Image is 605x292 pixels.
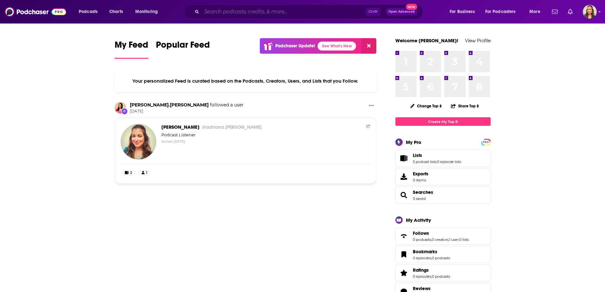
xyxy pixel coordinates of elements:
button: Open AdvancedNew [386,8,418,16]
button: Change Top 8 [407,102,446,110]
span: Lists [413,153,422,158]
a: 1 [139,170,150,175]
span: Ctrl K [366,8,380,16]
a: michelle.weinfurt [130,102,209,108]
span: Bookmarks [395,246,491,263]
button: open menu [131,7,166,17]
button: Show profile menu [583,5,597,19]
div: Your personalized Feed is curated based on the Podcasts, Creators, Users, and Lists that you Follow. [115,70,377,92]
span: Podcasts [79,7,97,16]
button: open menu [445,7,483,17]
a: Adriana Guzman [161,124,262,130]
span: Ratings [413,267,429,273]
a: Share Button [366,124,371,129]
span: Popular Feed [156,39,210,54]
a: Searches [413,189,433,195]
span: [PERSON_NAME] [161,124,262,130]
a: Charts [105,7,127,17]
div: Podcast Listener [161,132,371,138]
a: Lists [413,153,461,158]
a: Searches [398,191,410,200]
a: 0 episode lists [437,160,461,164]
div: My Activity [406,217,431,223]
span: Bookmarks [413,249,437,255]
a: Exports [395,168,491,185]
a: Show notifications dropdown [549,6,560,17]
div: My Pro [406,139,421,145]
span: Logged in as adriana.guzman [583,5,597,19]
a: See What's New [318,42,356,51]
span: [DATE] [130,109,244,114]
a: 0 creators [432,237,448,242]
span: Reviews [413,286,431,291]
div: New Follow [121,108,128,115]
a: View Profile [465,37,491,44]
a: Follows [413,230,469,236]
img: Podchaser - Follow, Share and Rate Podcasts [5,6,66,18]
a: Bookmarks [398,250,410,259]
span: Open Advanced [388,10,415,13]
span: Exports [413,171,428,177]
button: Share Top 8 [451,100,479,112]
h3: a user [130,102,244,108]
a: 1 user [449,237,459,242]
button: open menu [74,7,106,17]
img: User Profile [583,5,597,19]
span: For Business [450,7,475,16]
img: Adriana Guzman [121,124,156,160]
a: Welcome [PERSON_NAME]! [395,37,458,44]
a: Follows [398,232,410,241]
span: New [406,4,417,10]
button: Show More Button [366,102,376,110]
a: Bookmarks [413,249,450,255]
a: Ratings [398,268,410,277]
span: More [529,7,540,16]
span: followed [210,102,229,108]
span: For Podcasters [485,7,516,16]
span: Follows [413,230,429,236]
img: michelle.weinfurt [115,102,126,113]
a: 0 podcasts [432,274,450,279]
button: open menu [525,7,548,17]
span: , [431,237,432,242]
a: Popular Feed [156,39,210,59]
a: 2 [122,170,135,175]
a: My Feed [115,39,148,59]
a: 0 podcasts [413,237,431,242]
span: Exports [398,172,410,181]
span: Lists [395,150,491,167]
span: , [459,237,459,242]
a: PRO [482,139,490,144]
input: Search podcasts, credits, & more... [202,7,366,17]
a: 0 episodes [413,274,431,279]
span: 2 [130,170,132,176]
span: 1 [146,170,147,176]
div: Joined [DATE] [161,139,371,144]
a: Create My Top 8 [395,117,491,126]
span: Searches [395,187,491,204]
a: 3 saved [413,196,426,201]
span: My Feed [115,39,148,54]
span: Ratings [395,264,491,282]
a: Ratings [413,267,450,273]
a: Show notifications dropdown [565,6,575,17]
span: 0 items [413,178,428,182]
a: Lists [398,154,410,163]
span: PRO [482,140,490,145]
a: 0 episodes [413,256,431,260]
button: open menu [481,7,525,17]
span: @adriana.[PERSON_NAME] [202,124,262,130]
a: Reviews [413,286,450,291]
a: 0 lists [459,237,469,242]
div: Search podcasts, credits, & more... [190,4,429,19]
